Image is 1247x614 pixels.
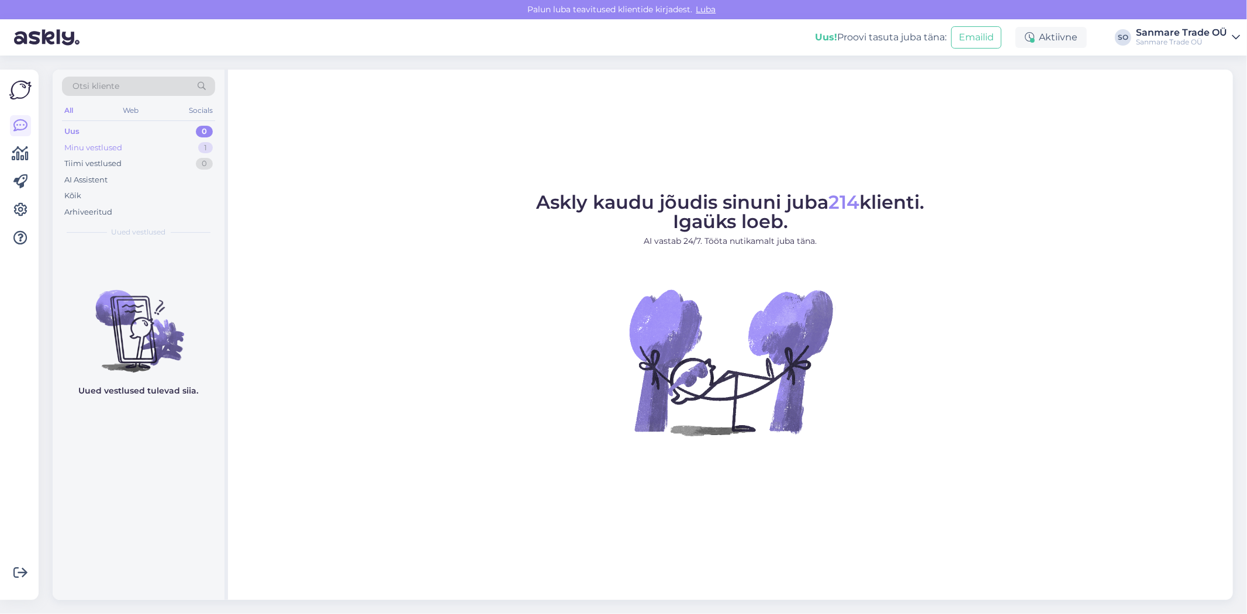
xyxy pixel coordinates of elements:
[537,191,925,233] span: Askly kaudu jõudis sinuni juba klienti. Igaüks loeb.
[1015,27,1087,48] div: Aktiivne
[121,103,141,118] div: Web
[1136,28,1240,47] a: Sanmare Trade OÜSanmare Trade OÜ
[951,26,1001,49] button: Emailid
[64,206,112,218] div: Arhiveeritud
[196,126,213,137] div: 0
[72,80,119,92] span: Otsi kliente
[829,191,860,213] span: 214
[1136,28,1227,37] div: Sanmare Trade OÜ
[53,269,224,374] img: No chats
[196,158,213,170] div: 0
[79,385,199,397] p: Uued vestlused tulevad siia.
[198,142,213,154] div: 1
[815,32,837,43] b: Uus!
[64,126,80,137] div: Uus
[626,257,836,467] img: No Chat active
[1136,37,1227,47] div: Sanmare Trade OÜ
[64,190,81,202] div: Kõik
[62,103,75,118] div: All
[64,142,122,154] div: Minu vestlused
[537,235,925,247] p: AI vastab 24/7. Tööta nutikamalt juba täna.
[186,103,215,118] div: Socials
[112,227,166,237] span: Uued vestlused
[815,30,947,44] div: Proovi tasuta juba täna:
[1115,29,1131,46] div: SO
[693,4,720,15] span: Luba
[9,79,32,101] img: Askly Logo
[64,158,122,170] div: Tiimi vestlused
[64,174,108,186] div: AI Assistent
